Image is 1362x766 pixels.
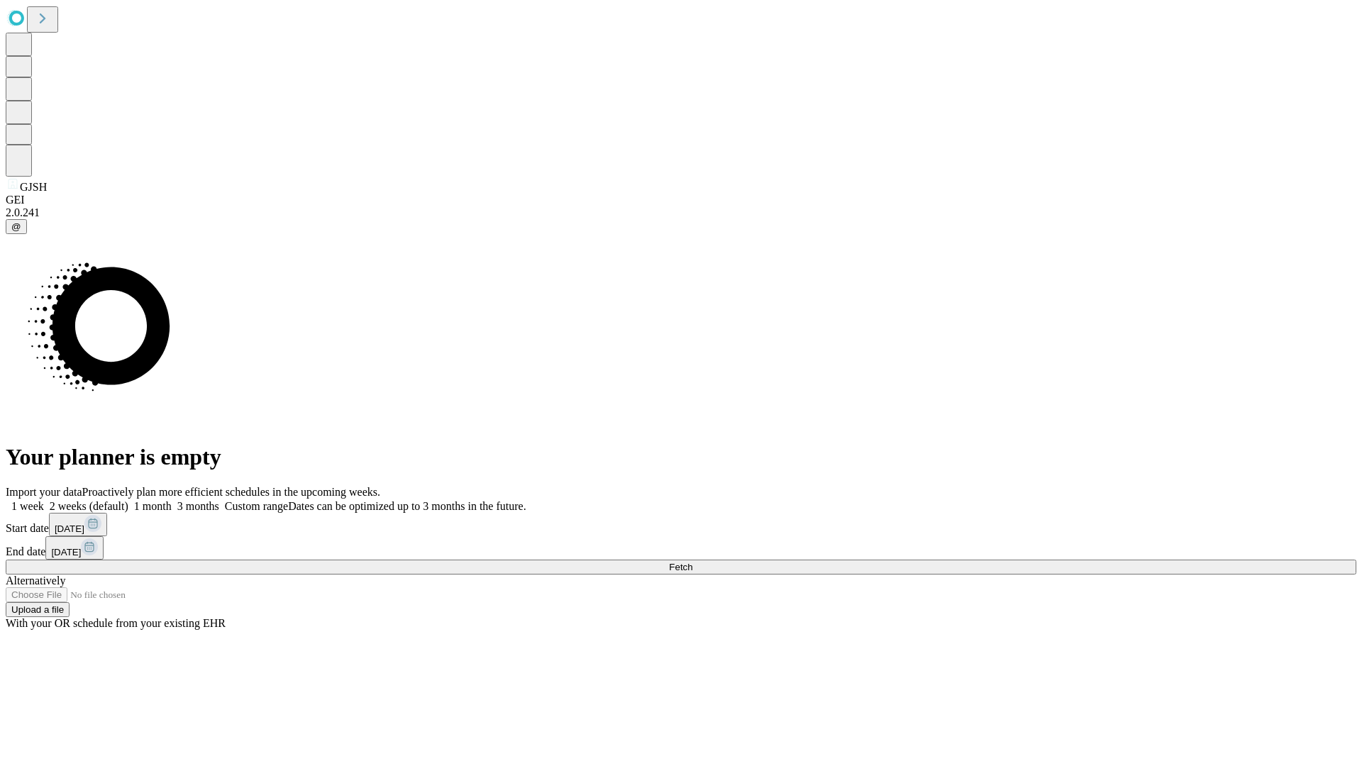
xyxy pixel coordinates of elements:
span: Fetch [669,562,692,572]
span: 1 month [134,500,172,512]
span: Proactively plan more efficient schedules in the upcoming weeks. [82,486,380,498]
h1: Your planner is empty [6,444,1356,470]
span: @ [11,221,21,232]
div: GEI [6,194,1356,206]
span: 2 weeks (default) [50,500,128,512]
button: [DATE] [45,536,104,560]
span: Custom range [225,500,288,512]
div: 2.0.241 [6,206,1356,219]
span: With your OR schedule from your existing EHR [6,617,226,629]
div: Start date [6,513,1356,536]
div: End date [6,536,1356,560]
span: Import your data [6,486,82,498]
span: GJSH [20,181,47,193]
button: Upload a file [6,602,70,617]
span: 3 months [177,500,219,512]
button: [DATE] [49,513,107,536]
span: 1 week [11,500,44,512]
span: Dates can be optimized up to 3 months in the future. [288,500,526,512]
button: Fetch [6,560,1356,574]
span: Alternatively [6,574,65,587]
button: @ [6,219,27,234]
span: [DATE] [55,523,84,534]
span: [DATE] [51,547,81,557]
